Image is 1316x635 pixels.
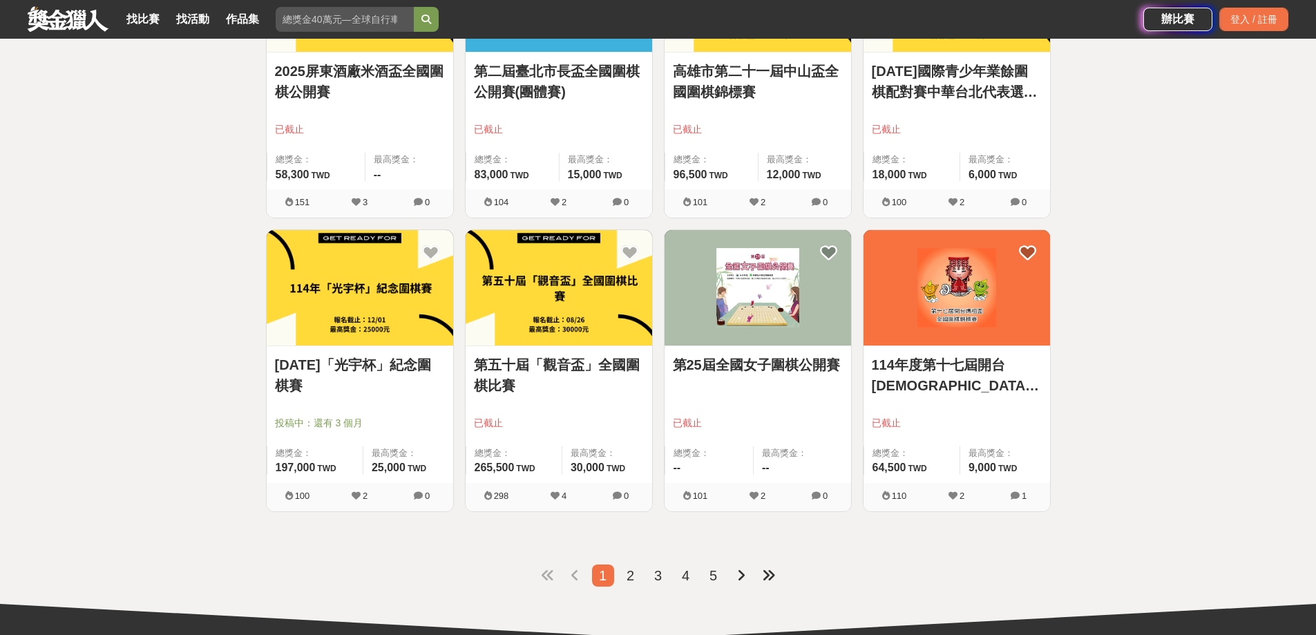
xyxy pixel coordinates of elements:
span: 64,500 [872,462,906,473]
span: 2 [960,197,964,207]
span: 2 [562,197,566,207]
span: 6,000 [969,169,996,180]
span: 58,300 [276,169,309,180]
span: 0 [624,197,629,207]
span: 83,000 [475,169,508,180]
span: 101 [693,491,708,501]
span: 101 [693,197,708,207]
span: TWD [908,171,926,180]
span: 100 [295,491,310,501]
img: Cover Image [267,230,453,345]
span: -- [674,462,681,473]
a: 找比賽 [121,10,165,29]
span: 總獎金： [872,153,951,167]
span: 25,000 [372,462,406,473]
span: 0 [823,491,828,501]
span: TWD [607,464,625,473]
a: [DATE]國際青少年業餘圍棋配對賽中華台北代表選拔賽 [872,61,1042,102]
span: 9,000 [969,462,996,473]
img: Cover Image [864,230,1050,345]
span: 110 [892,491,907,501]
span: TWD [709,171,727,180]
div: 登入 / 註冊 [1219,8,1288,31]
span: 最高獎金： [568,153,644,167]
span: 總獎金： [674,153,750,167]
span: TWD [510,171,528,180]
span: 總獎金： [475,446,553,460]
span: 最高獎金： [767,153,843,167]
span: 總獎金： [475,153,551,167]
a: [DATE]「光宇杯」紀念圍棋賽 [275,354,445,396]
span: 1 [599,568,607,583]
span: 104 [494,197,509,207]
span: 總獎金： [872,446,951,460]
img: Cover Image [466,230,652,345]
span: 2 [761,197,765,207]
span: 2 [627,568,634,583]
span: 0 [1022,197,1027,207]
a: 找活動 [171,10,215,29]
a: 辦比賽 [1143,8,1212,31]
span: TWD [603,171,622,180]
span: 投稿中：還有 3 個月 [275,416,445,430]
a: 2025屏東酒廠米酒盃全國圍棋公開賽 [275,61,445,102]
span: 最高獎金： [571,446,644,460]
span: TWD [317,464,336,473]
span: 已截止 [474,122,644,137]
a: 第二屆臺北市長盃全國圍棋公開賽(團體賽) [474,61,644,102]
a: Cover Image [466,230,652,346]
span: 0 [624,491,629,501]
span: 96,500 [674,169,707,180]
span: -- [762,462,770,473]
a: 高雄市第二十一屆中山盃全國圍棋錦標賽 [673,61,843,102]
a: 第五十屆「觀音盃」全國圍棋比賽 [474,354,644,396]
span: TWD [311,171,330,180]
span: 已截止 [872,416,1042,430]
a: 作品集 [220,10,265,29]
span: 5 [709,568,717,583]
span: 265,500 [475,462,515,473]
span: 0 [425,491,430,501]
span: 15,000 [568,169,602,180]
span: 總獎金： [276,153,356,167]
span: 2 [363,491,368,501]
span: 30,000 [571,462,604,473]
span: 12,000 [767,169,801,180]
span: 0 [823,197,828,207]
span: 3 [363,197,368,207]
span: TWD [516,464,535,473]
span: 已截止 [872,122,1042,137]
a: Cover Image [267,230,453,346]
span: 最高獎金： [372,446,445,460]
span: 18,000 [872,169,906,180]
span: 1 [1022,491,1027,501]
span: TWD [998,171,1017,180]
a: Cover Image [864,230,1050,346]
span: 0 [425,197,430,207]
span: 2 [761,491,765,501]
span: 2 [960,491,964,501]
span: 151 [295,197,310,207]
a: 第25屆全國女子圍棋公開賽 [673,354,843,375]
span: 總獎金： [674,446,745,460]
a: 114年度第十七屆開台[DEMOGRAPHIC_DATA]盃全國圍棋錦標賽 [872,354,1042,396]
span: 已截止 [474,416,644,430]
input: 總獎金40萬元—全球自行車設計比賽 [276,7,414,32]
span: 最高獎金： [762,446,843,460]
span: 4 [562,491,566,501]
img: Cover Image [665,230,851,345]
span: 總獎金： [276,446,354,460]
span: 已截止 [673,122,843,137]
span: TWD [908,464,926,473]
span: 最高獎金： [374,153,445,167]
span: 100 [892,197,907,207]
span: TWD [408,464,426,473]
span: 298 [494,491,509,501]
span: TWD [998,464,1017,473]
span: 4 [682,568,689,583]
span: TWD [802,171,821,180]
span: 已截止 [673,416,843,430]
span: 最高獎金： [969,153,1042,167]
span: 3 [654,568,662,583]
